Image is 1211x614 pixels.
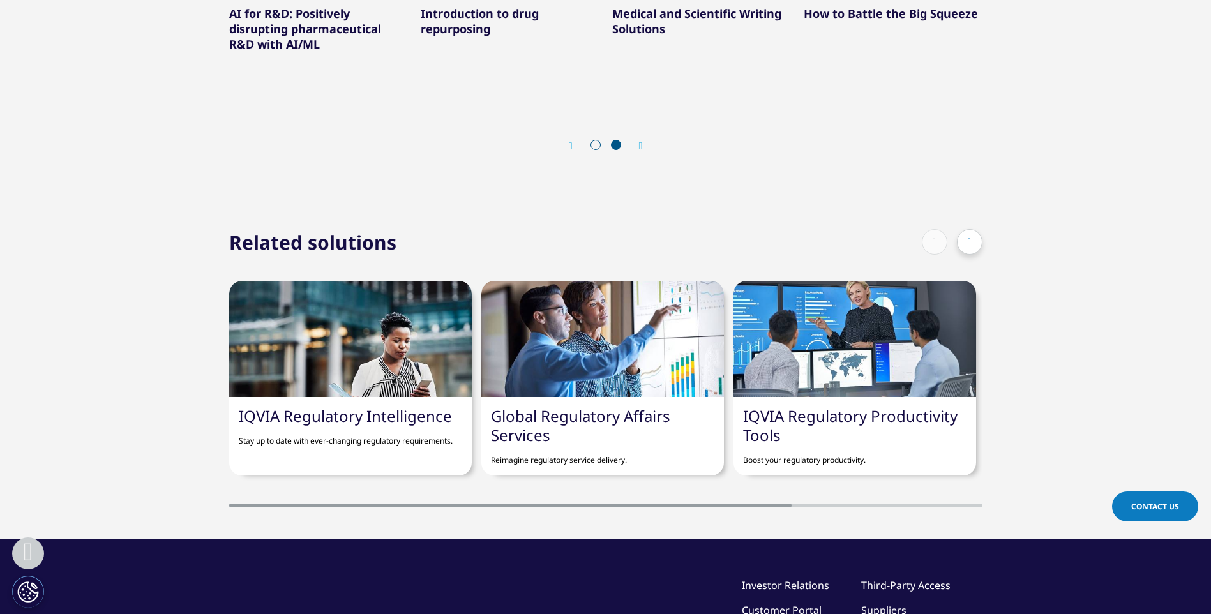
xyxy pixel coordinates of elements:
[612,6,781,36] a: Medical and Scientific Writing Solutions
[804,6,978,21] a: How to Battle the Big Squeeze
[239,426,462,447] p: Stay up to date with ever-changing regulatory requirements.
[743,445,967,466] p: Boost your regulatory productivity.
[229,229,396,255] h2: Related solutions
[421,6,539,36] a: Introduction to drug repurposing
[569,140,585,152] div: Previous slide
[491,405,670,446] a: Global Regulatory Affairs Services
[12,576,44,608] button: Настройки файлов cookie
[626,140,643,152] div: Next slide
[491,445,714,466] p: Reimagine regulatory service delivery.
[1112,491,1198,521] a: Contact Us
[861,578,951,592] a: Third-Party Access
[229,6,381,52] a: AI for R&D: Positively disrupting pharmaceutical R&D with AI/ML
[1131,501,1179,512] span: Contact Us
[743,405,958,446] a: IQVIA Regulatory Productivity Tools
[742,578,829,592] a: Investor Relations
[239,405,452,426] a: IQVIA Regulatory Intelligence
